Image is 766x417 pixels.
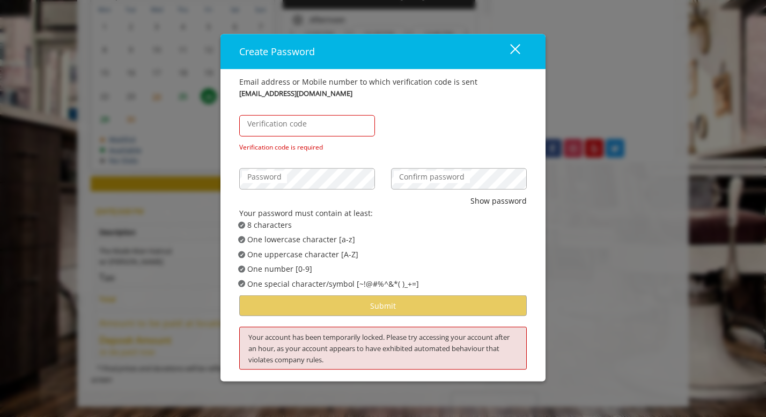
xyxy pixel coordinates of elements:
[240,279,244,288] span: ✔
[240,221,244,229] span: ✔
[470,195,527,207] button: Show password
[240,265,244,273] span: ✔
[394,171,470,183] label: Confirm password
[391,168,527,190] input: Confirm password
[240,235,244,244] span: ✔
[240,250,244,259] span: ✔
[247,278,419,289] span: One special character/symbol [~!@#%^&*( )_+=]
[247,219,292,231] span: 8 characters
[239,115,375,137] input: Verification code
[239,168,375,190] input: Password
[239,207,527,219] div: Your password must contain at least:
[498,43,519,59] div: close dialog
[242,118,312,130] label: Verification code
[247,248,358,260] span: One uppercase character [A-Z]
[247,263,312,275] span: One number [0-9]
[242,171,287,183] label: Password
[239,295,527,316] button: Submit
[239,142,375,152] div: Verification code is required
[490,40,527,62] button: close dialog
[239,76,527,88] div: Email address or Mobile number to which verification code is sent
[239,45,315,58] span: Create Password
[239,327,527,370] div: Your account has been temporarily locked. Please try accessing your account after an hour, as you...
[247,234,355,245] span: One lowercase character [a-z]
[239,88,352,99] b: [EMAIL_ADDRESS][DOMAIN_NAME]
